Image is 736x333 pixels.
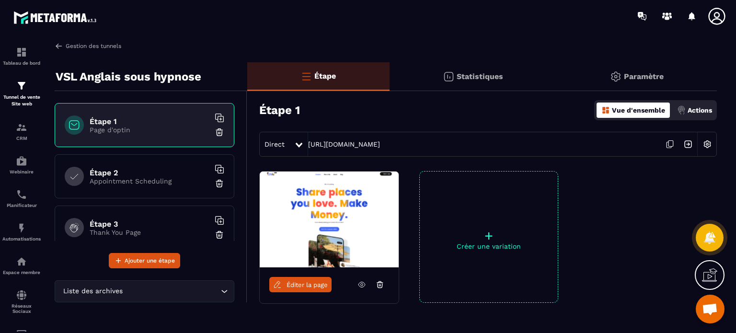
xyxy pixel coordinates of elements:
[90,229,209,236] p: Thank You Page
[269,277,332,292] a: Éditer la page
[2,136,41,141] p: CRM
[2,94,41,107] p: Tunnel de vente Site web
[16,189,27,200] img: scheduler
[125,256,175,265] span: Ajouter une étape
[16,289,27,301] img: social-network
[109,253,180,268] button: Ajouter une étape
[624,72,664,81] p: Paramètre
[420,229,558,242] p: +
[13,9,100,26] img: logo
[90,177,209,185] p: Appointment Scheduling
[420,242,558,250] p: Créer une variation
[314,71,336,80] p: Étape
[16,122,27,133] img: formation
[90,126,209,134] p: Page d'optin
[677,106,686,115] img: actions.d6e523a2.png
[16,155,27,167] img: automations
[264,140,285,148] span: Direct
[125,286,218,297] input: Search for option
[610,71,621,82] img: setting-gr.5f69749f.svg
[612,106,665,114] p: Vue d'ensemble
[2,115,41,148] a: formationformationCRM
[215,230,224,240] img: trash
[2,282,41,321] a: social-networksocial-networkRéseaux Sociaux
[2,182,41,215] a: schedulerschedulerPlanificateur
[2,73,41,115] a: formationformationTunnel de vente Site web
[260,172,399,267] img: image
[679,135,697,153] img: arrow-next.bcc2205e.svg
[696,295,724,323] div: Ouvrir le chat
[2,303,41,314] p: Réseaux Sociaux
[90,168,209,177] h6: Étape 2
[90,117,209,126] h6: Étape 1
[2,236,41,241] p: Automatisations
[2,39,41,73] a: formationformationTableau de bord
[2,148,41,182] a: automationsautomationsWebinaire
[2,203,41,208] p: Planificateur
[55,280,234,302] div: Search for option
[698,135,716,153] img: setting-w.858f3a88.svg
[457,72,503,81] p: Statistiques
[215,179,224,188] img: trash
[61,286,125,297] span: Liste des archives
[2,60,41,66] p: Tableau de bord
[601,106,610,115] img: dashboard-orange.40269519.svg
[16,80,27,92] img: formation
[16,256,27,267] img: automations
[2,215,41,249] a: automationsautomationsAutomatisations
[443,71,454,82] img: stats.20deebd0.svg
[287,281,328,288] span: Éditer la page
[2,249,41,282] a: automationsautomationsEspace membre
[16,46,27,58] img: formation
[259,103,300,117] h3: Étape 1
[215,127,224,137] img: trash
[56,67,201,86] p: VSL Anglais sous hypnose
[55,42,121,50] a: Gestion des tunnels
[308,140,380,148] a: [URL][DOMAIN_NAME]
[55,42,63,50] img: arrow
[2,270,41,275] p: Espace membre
[688,106,712,114] p: Actions
[16,222,27,234] img: automations
[2,169,41,174] p: Webinaire
[300,70,312,82] img: bars-o.4a397970.svg
[90,219,209,229] h6: Étape 3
